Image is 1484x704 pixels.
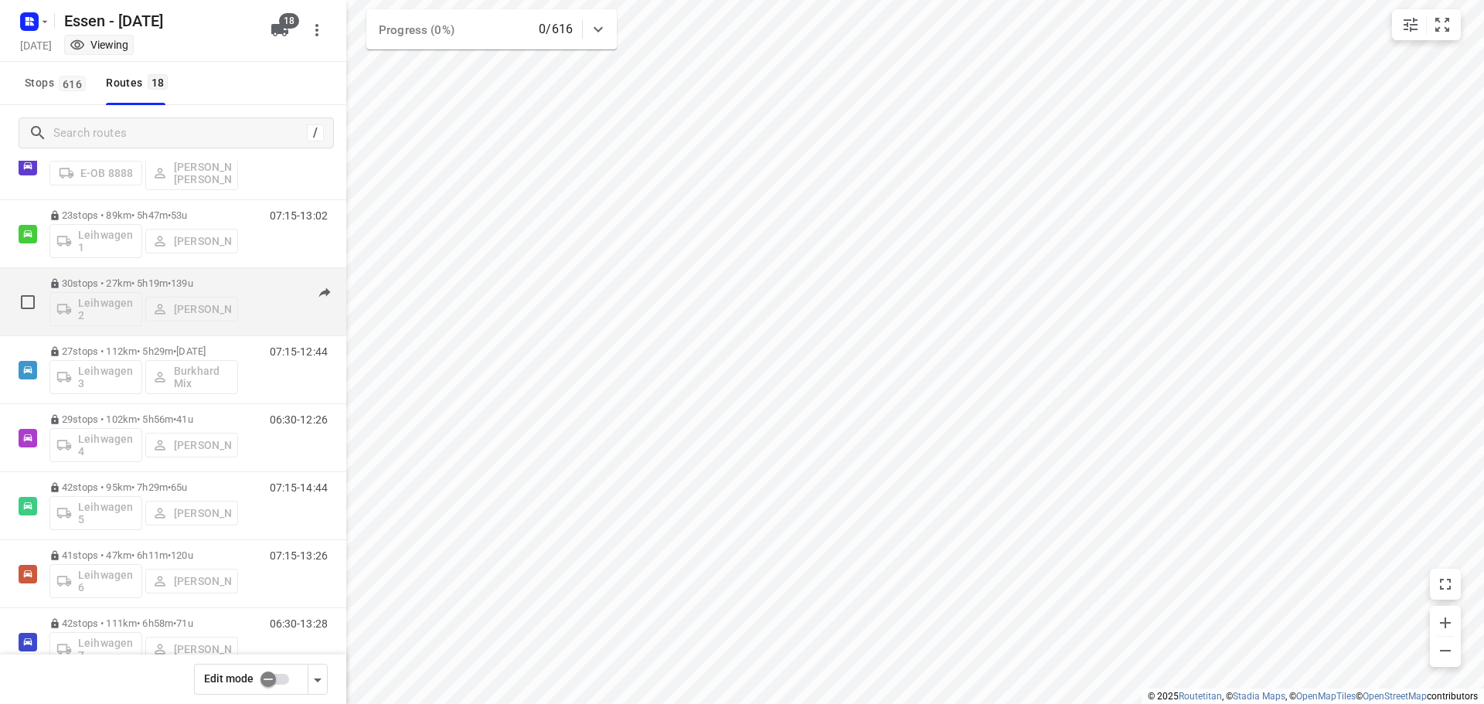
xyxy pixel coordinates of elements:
a: OpenMapTiles [1296,691,1356,702]
span: Progress (0%) [379,23,454,37]
button: Send to driver [309,277,340,308]
span: 18 [279,13,299,29]
a: Stadia Maps [1233,691,1285,702]
span: Edit mode [204,672,254,685]
span: • [168,277,171,289]
span: • [168,209,171,221]
p: 41 stops • 47km • 6h11m [49,549,238,561]
span: • [173,345,176,357]
span: • [168,549,171,561]
span: 53u [171,209,187,221]
span: 120u [171,549,193,561]
span: • [168,481,171,493]
span: 139u [171,277,193,289]
div: Driver app settings [308,669,327,689]
li: © 2025 , © , © © contributors [1148,691,1478,702]
span: 41u [176,413,192,425]
span: • [173,617,176,629]
p: 42 stops • 111km • 6h58m [49,617,238,629]
button: Fit zoom [1427,9,1458,40]
p: 07:15-14:44 [270,481,328,494]
span: Select [12,287,43,318]
a: OpenStreetMap [1363,691,1427,702]
input: Search routes [53,121,307,145]
span: • [173,413,176,425]
button: 18 [264,15,295,46]
span: 65u [171,481,187,493]
p: 07:15-12:44 [270,345,328,358]
p: 27 stops • 112km • 5h29m [49,345,238,357]
span: [DATE] [176,345,206,357]
p: 0/616 [539,20,573,39]
p: 07:15-13:26 [270,549,328,562]
p: 29 stops • 102km • 5h56m [49,413,238,425]
a: Routetitan [1179,691,1222,702]
div: / [307,124,324,141]
button: Map settings [1395,9,1426,40]
span: 18 [148,74,168,90]
div: Progress (0%)0/616 [366,9,617,49]
span: 616 [59,76,86,91]
span: Stops [25,73,90,93]
p: 06:30-13:28 [270,617,328,630]
span: 71u [176,617,192,629]
div: Routes [106,73,172,93]
button: More [301,15,332,46]
div: You are currently in view mode. To make any changes, go to edit project. [70,37,128,53]
p: 06:30-12:26 [270,413,328,426]
p: 42 stops • 95km • 7h29m [49,481,238,493]
p: 30 stops • 27km • 5h19m [49,277,238,289]
p: 07:15-13:02 [270,209,328,222]
div: small contained button group [1392,9,1461,40]
p: 23 stops • 89km • 5h47m [49,209,238,221]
